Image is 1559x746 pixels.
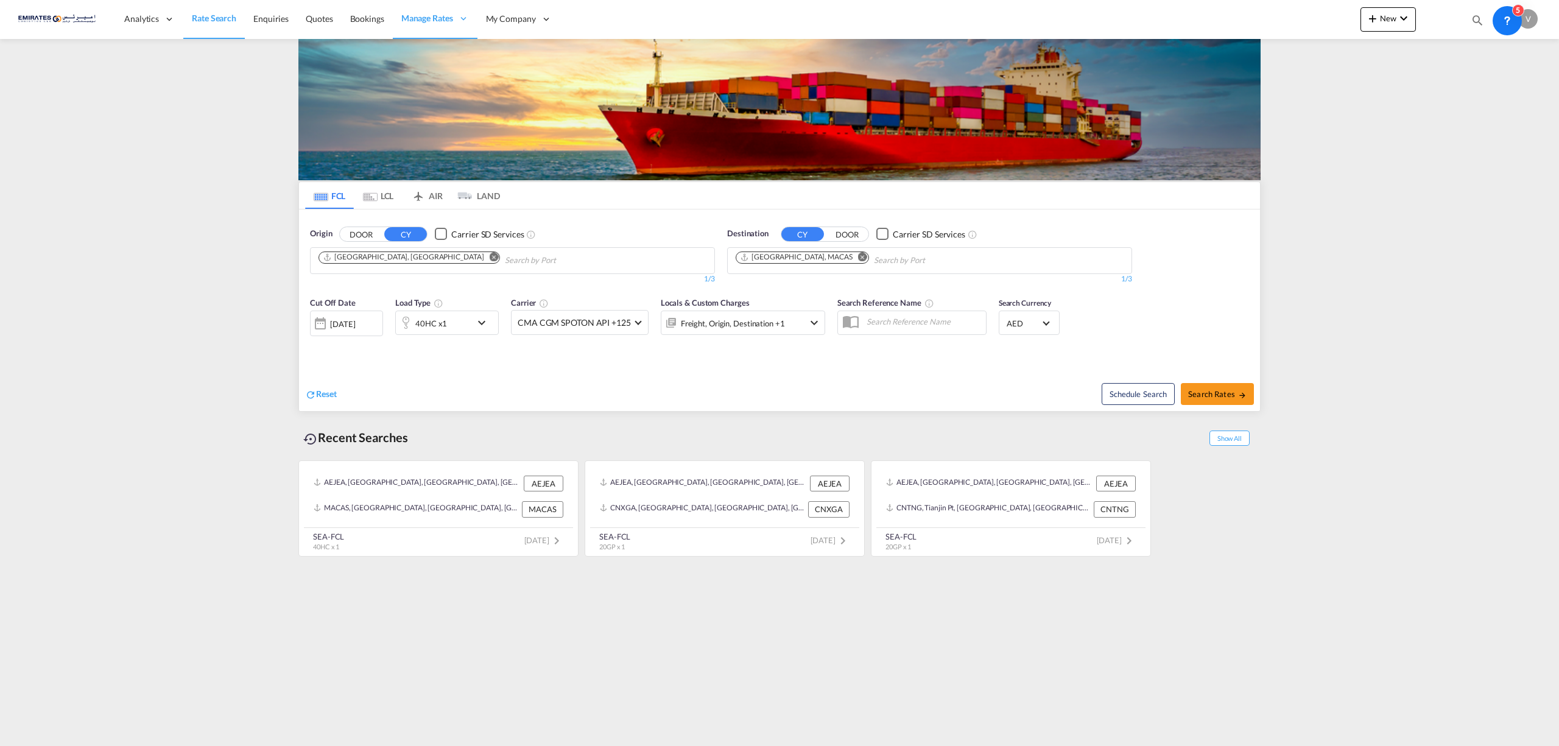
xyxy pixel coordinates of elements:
div: 1/3 [727,274,1132,284]
div: Help [1491,9,1518,30]
span: [DATE] [811,535,850,545]
span: Carrier [511,298,549,308]
div: Recent Searches [298,424,413,451]
md-icon: Your search will be saved by the below given name [924,298,934,308]
div: MACAS, Casablanca, Morocco, Northern Africa, Africa [314,501,519,517]
md-icon: icon-plus 400-fg [1365,11,1380,26]
span: Destination [727,228,769,240]
div: Freight Origin Destination Factory Stuffingicon-chevron-down [661,311,825,335]
div: icon-magnify [1471,13,1484,32]
input: Chips input. [874,251,990,270]
span: Enquiries [253,13,289,24]
md-select: Select Currency: د.إ AEDUnited Arab Emirates Dirham [1005,314,1053,332]
md-chips-wrap: Chips container. Use arrow keys to select chips. [734,248,994,270]
button: Remove [850,252,868,264]
div: AEJEA, Jebel Ali, United Arab Emirates, Middle East, Middle East [886,476,1093,491]
md-icon: icon-arrow-right [1238,391,1247,399]
input: Chips input. [505,251,621,270]
button: CY [781,227,824,241]
div: AEJEA [1096,476,1136,491]
span: Bookings [350,13,384,24]
md-icon: Unchecked: Search for CY (Container Yard) services for all selected carriers.Checked : Search for... [526,230,536,239]
div: [DATE] [330,318,355,329]
button: Remove [481,252,499,264]
span: Locals & Custom Charges [661,298,750,308]
div: SEA-FCL [885,531,917,542]
md-pagination-wrapper: Use the left and right arrow keys to navigate between tabs [305,182,500,209]
button: icon-plus 400-fgNewicon-chevron-down [1360,7,1416,32]
input: Search Reference Name [860,312,986,331]
span: Cut Off Date [310,298,356,308]
md-checkbox: Checkbox No Ink [876,228,965,241]
md-tab-item: LCL [354,182,403,209]
span: Search Reference Name [837,298,934,308]
md-icon: icon-backup-restore [303,432,318,446]
img: LCL+%26+FCL+BACKGROUND.png [298,39,1261,180]
div: V [1518,9,1538,29]
div: [DATE] [310,311,383,336]
span: Analytics [124,13,159,25]
img: c67187802a5a11ec94275b5db69a26e6.png [18,5,100,33]
div: CNXGA, Xingang, China, Greater China & Far East Asia, Asia Pacific [600,501,805,517]
div: Casablanca, MACAS [740,252,853,262]
md-tab-item: AIR [403,182,451,209]
div: AEJEA [810,476,850,491]
md-icon: icon-chevron-right [549,533,564,548]
span: Reset [316,389,337,399]
span: [DATE] [1097,535,1136,545]
div: AEJEA [524,476,563,491]
span: Quotes [306,13,333,24]
span: Load Type [395,298,443,308]
div: Jebel Ali, AEJEA [323,252,484,262]
md-icon: icon-chevron-down [807,315,822,330]
md-icon: Unchecked: Search for CY (Container Yard) services for all selected carriers.Checked : Search for... [968,230,977,239]
recent-search-card: AEJEA, [GEOGRAPHIC_DATA], [GEOGRAPHIC_DATA], [GEOGRAPHIC_DATA], [GEOGRAPHIC_DATA] AEJEACNTNG, Tia... [871,460,1151,557]
div: Carrier SD Services [893,228,965,241]
button: DOOR [826,227,868,241]
span: My Company [486,13,536,25]
span: 20GP x 1 [885,543,911,551]
div: CNTNG, Tianjin Pt, China, Greater China & Far East Asia, Asia Pacific [886,501,1091,517]
div: Freight Origin Destination Factory Stuffing [681,315,785,332]
span: [DATE] [524,535,564,545]
div: Press delete to remove this chip. [323,252,486,262]
span: Manage Rates [401,12,453,24]
button: Search Ratesicon-arrow-right [1181,383,1254,405]
md-chips-wrap: Chips container. Use arrow keys to select chips. [317,248,625,270]
span: CMA CGM SPOTON API +125 [518,317,631,329]
div: CNXGA [808,501,850,517]
md-tab-item: FCL [305,182,354,209]
md-icon: icon-chevron-down [1396,11,1411,26]
md-icon: icon-chevron-right [1122,533,1136,548]
div: AEJEA, Jebel Ali, United Arab Emirates, Middle East, Middle East [600,476,807,491]
button: Note: By default Schedule search will only considerorigin ports, destination ports and cut off da... [1102,383,1175,405]
div: 40HC x1icon-chevron-down [395,311,499,335]
div: AEJEA, Jebel Ali, United Arab Emirates, Middle East, Middle East [314,476,521,491]
button: CY [384,227,427,241]
div: OriginDOOR CY Checkbox No InkUnchecked: Search for CY (Container Yard) services for all selected ... [299,209,1260,411]
div: SEA-FCL [599,531,630,542]
span: Show All [1209,431,1250,446]
span: Help [1491,9,1512,29]
md-tab-item: LAND [451,182,500,209]
span: New [1365,13,1411,23]
md-icon: icon-airplane [411,189,426,198]
span: Search Currency [999,298,1052,308]
div: 40HC x1 [415,315,447,332]
div: CNTNG [1094,501,1136,517]
span: Search Rates [1188,389,1247,399]
recent-search-card: AEJEA, [GEOGRAPHIC_DATA], [GEOGRAPHIC_DATA], [GEOGRAPHIC_DATA], [GEOGRAPHIC_DATA] AEJEACNXGA, [GE... [585,460,865,557]
div: SEA-FCL [313,531,344,542]
md-icon: icon-chevron-down [474,315,495,330]
md-icon: icon-information-outline [434,298,443,308]
md-icon: icon-chevron-right [836,533,850,548]
div: MACAS [522,501,563,517]
md-datepicker: Select [310,335,319,351]
md-icon: The selected Trucker/Carrierwill be displayed in the rate results If the rates are from another f... [539,298,549,308]
span: Origin [310,228,332,240]
md-checkbox: Checkbox No Ink [435,228,524,241]
md-icon: icon-magnify [1471,13,1484,27]
span: 20GP x 1 [599,543,625,551]
span: 40HC x 1 [313,543,339,551]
